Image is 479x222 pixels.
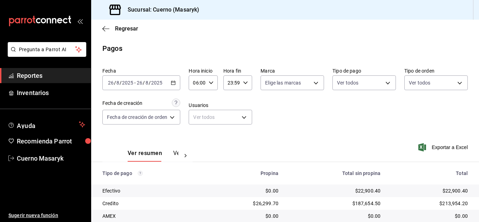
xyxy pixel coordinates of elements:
[392,187,468,194] div: $22,900.40
[189,110,252,125] div: Ver todos
[116,80,120,86] input: --
[128,150,178,162] div: navigation tabs
[392,200,468,207] div: $213,954.20
[102,200,203,207] div: Credito
[134,80,136,86] span: -
[17,154,85,163] span: Cuerno Masaryk
[392,170,468,176] div: Total
[107,114,167,121] span: Fecha de creación de orden
[145,80,149,86] input: --
[102,68,180,73] label: Fecha
[102,25,138,32] button: Regresar
[102,213,203,220] div: AMEX
[114,80,116,86] span: /
[404,68,468,73] label: Tipo de orden
[214,187,278,194] div: $0.00
[17,120,76,129] span: Ayuda
[128,150,162,162] button: Ver resumen
[149,80,151,86] span: /
[290,170,380,176] div: Total sin propina
[392,213,468,220] div: $0.00
[409,79,430,86] span: Ver todos
[223,68,252,73] label: Hora fin
[290,187,380,194] div: $22,900.40
[102,100,142,107] div: Fecha de creación
[173,150,200,162] button: Ver pagos
[122,80,134,86] input: ----
[332,68,396,73] label: Tipo de pago
[108,80,114,86] input: --
[337,79,358,86] span: Ver todos
[189,68,217,73] label: Hora inicio
[290,200,380,207] div: $187,654.50
[143,80,145,86] span: /
[102,187,203,194] div: Efectivo
[5,51,86,58] a: Pregunta a Parrot AI
[214,213,278,220] div: $0.00
[77,18,83,24] button: open_drawer_menu
[290,213,380,220] div: $0.00
[17,136,85,146] span: Recomienda Parrot
[8,42,86,57] button: Pregunta a Parrot AI
[214,200,278,207] div: $26,299.70
[8,212,85,219] span: Sugerir nueva función
[115,25,138,32] span: Regresar
[122,6,199,14] h3: Sucursal: Cuerno (Masaryk)
[102,43,122,54] div: Pagos
[136,80,143,86] input: --
[102,170,203,176] div: Tipo de pago
[138,171,143,176] svg: Los pagos realizados con Pay y otras terminales son montos brutos.
[120,80,122,86] span: /
[420,143,468,152] button: Exportar a Excel
[265,79,301,86] span: Elige las marcas
[261,68,324,73] label: Marca
[189,103,252,108] label: Usuarios
[17,88,85,97] span: Inventarios
[151,80,163,86] input: ----
[17,71,85,80] span: Reportes
[19,46,75,53] span: Pregunta a Parrot AI
[214,170,278,176] div: Propina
